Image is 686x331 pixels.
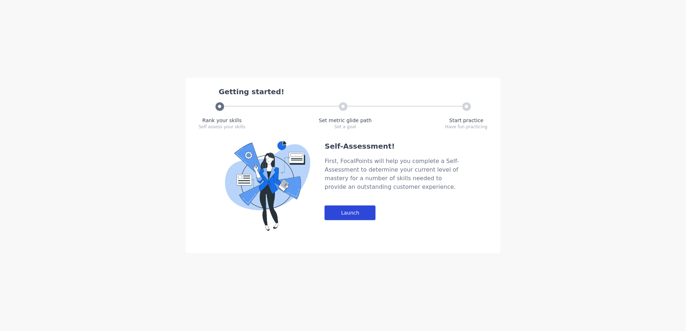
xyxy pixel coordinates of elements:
div: Launch [325,206,376,220]
div: Have fun practicing [445,124,488,130]
div: Set metric glide path [319,117,372,124]
div: Set a goal [319,124,372,130]
div: Self assess your skills [199,124,245,130]
div: Self-Assessment! [325,141,461,151]
div: Rank your skills [199,117,245,124]
div: Start practice [445,117,488,124]
div: First, FocalPoints will help you complete a Self-Assessment to determine your current level of ma... [325,157,461,191]
div: Getting started! [219,87,488,97]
